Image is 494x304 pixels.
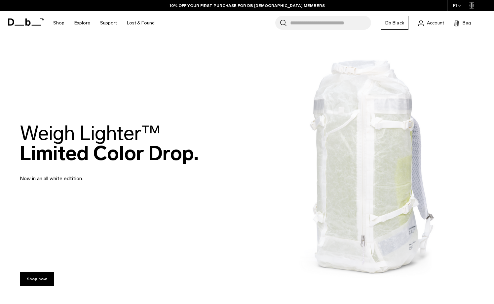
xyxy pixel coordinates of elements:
[463,19,471,26] span: Bag
[20,123,199,163] h2: Limited Color Drop.
[418,19,444,27] a: Account
[20,272,54,286] a: Shop now
[427,19,444,26] span: Account
[74,11,90,35] a: Explore
[100,11,117,35] a: Support
[53,11,64,35] a: Shop
[170,3,325,9] a: 10% OFF YOUR FIRST PURCHASE FOR DB [DEMOGRAPHIC_DATA] MEMBERS
[454,19,471,27] button: Bag
[381,16,408,30] a: Db Black
[48,11,160,35] nav: Main Navigation
[20,167,178,183] p: Now in an all white edtition.
[127,11,155,35] a: Lost & Found
[20,121,161,145] span: Weigh Lighter™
